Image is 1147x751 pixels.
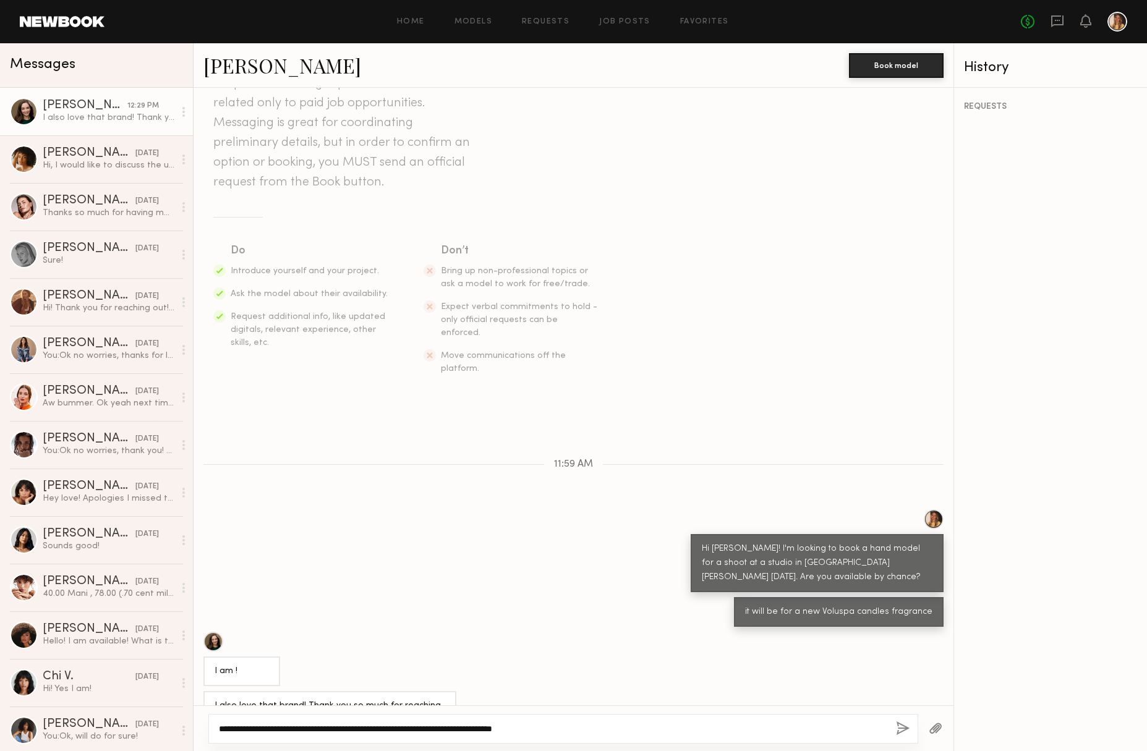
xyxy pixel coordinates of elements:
[43,100,127,112] div: [PERSON_NAME]
[43,207,174,219] div: Thanks so much for having me!! :) Address: [PERSON_NAME] [STREET_ADDRESS][PERSON_NAME]
[43,623,135,635] div: [PERSON_NAME]
[849,53,944,78] button: Book model
[43,337,135,350] div: [PERSON_NAME]
[43,575,135,588] div: [PERSON_NAME]
[231,313,385,347] span: Request additional info, like updated digitals, relevant experience, other skills, etc.
[43,195,135,207] div: [PERSON_NAME]
[43,385,135,397] div: [PERSON_NAME]
[135,148,159,159] div: [DATE]
[43,159,174,171] div: Hi, I would like to discuss the usage of images in Target. Please give me a call at [PHONE_NUMBER...
[43,242,135,255] div: [PERSON_NAME]
[213,74,473,192] header: Keep direct messages professional and related only to paid job opportunities. Messaging is great ...
[231,290,388,298] span: Ask the model about their availability.
[215,664,269,679] div: I am !
[135,576,159,588] div: [DATE]
[43,635,174,647] div: Hello! I am available! What is the rate for the shoot?
[135,243,159,255] div: [DATE]
[554,459,593,470] span: 11:59 AM
[135,528,159,540] div: [DATE]
[135,291,159,302] div: [DATE]
[745,605,932,619] div: it will be for a new Voluspa candles fragrance
[441,352,566,373] span: Move communications off the platform.
[43,445,174,457] div: You: Ok no worries, thank you! Will take a look and keep you posted on the next one :)
[43,671,135,683] div: Chi V.
[231,267,379,275] span: Introduce yourself and your project.
[849,59,944,70] a: Book model
[43,350,174,362] div: You: Ok no worries, thanks for letting me know! Next time :)
[135,386,159,397] div: [DATE]
[43,493,174,504] div: Hey love! Apologies I missed this but please keep me in mind for future projects 🫶🏽✨
[135,338,159,350] div: [DATE]
[203,52,361,78] a: [PERSON_NAME]
[964,103,1137,111] div: REQUESTS
[135,195,159,207] div: [DATE]
[43,718,135,731] div: [PERSON_NAME]
[135,433,159,445] div: [DATE]
[454,18,492,26] a: Models
[135,624,159,635] div: [DATE]
[397,18,425,26] a: Home
[43,480,135,493] div: [PERSON_NAME]
[127,100,159,112] div: 12:29 PM
[522,18,569,26] a: Requests
[441,303,597,337] span: Expect verbal commitments to hold - only official requests can be enforced.
[135,481,159,493] div: [DATE]
[43,290,135,302] div: [PERSON_NAME]
[135,719,159,731] div: [DATE]
[135,671,159,683] div: [DATE]
[680,18,729,26] a: Favorites
[43,683,174,695] div: Hi! Yes I am!
[43,302,174,314] div: Hi! Thank you for reaching out! I believe I am available, however I am on hold for one thing with...
[599,18,650,26] a: Job Posts
[215,699,445,728] div: I also love that brand! Thank you so much for reaching out!
[43,540,174,552] div: Sounds good!
[43,433,135,445] div: [PERSON_NAME]
[702,542,932,585] div: Hi [PERSON_NAME]! I'm looking to book a hand model for a shoot at a studio in [GEOGRAPHIC_DATA][P...
[441,267,590,288] span: Bring up non-professional topics or ask a model to work for free/trade.
[43,147,135,159] div: [PERSON_NAME]
[43,528,135,540] div: [PERSON_NAME]
[43,112,174,124] div: I also love that brand! Thank you so much for reaching out!
[10,57,75,72] span: Messages
[964,61,1137,75] div: History
[231,242,389,260] div: Do
[43,588,174,600] div: 40.00 Mani , 78.00 (.70 cent mile ) Thank you! Love you x
[43,255,174,266] div: Sure!
[43,397,174,409] div: Aw bummer. Ok yeah next time please!
[441,242,599,260] div: Don’t
[43,731,174,742] div: You: Ok, will do for sure!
